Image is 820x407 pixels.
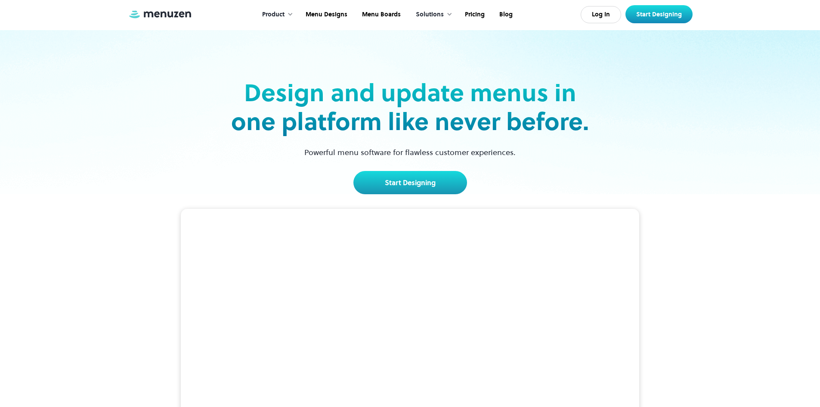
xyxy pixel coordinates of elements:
div: Product [262,10,285,19]
a: Blog [491,1,519,28]
h2: Design and update menus in one platform like never before. [229,78,592,136]
a: Menu Boards [354,1,407,28]
a: Start Designing [353,171,467,194]
div: Solutions [416,10,444,19]
a: Start Designing [625,5,693,23]
p: Powerful menu software for flawless customer experiences. [294,146,526,158]
a: Menu Designs [297,1,354,28]
a: Pricing [457,1,491,28]
div: Product [254,1,297,28]
a: Log In [581,6,621,23]
div: Solutions [407,1,457,28]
